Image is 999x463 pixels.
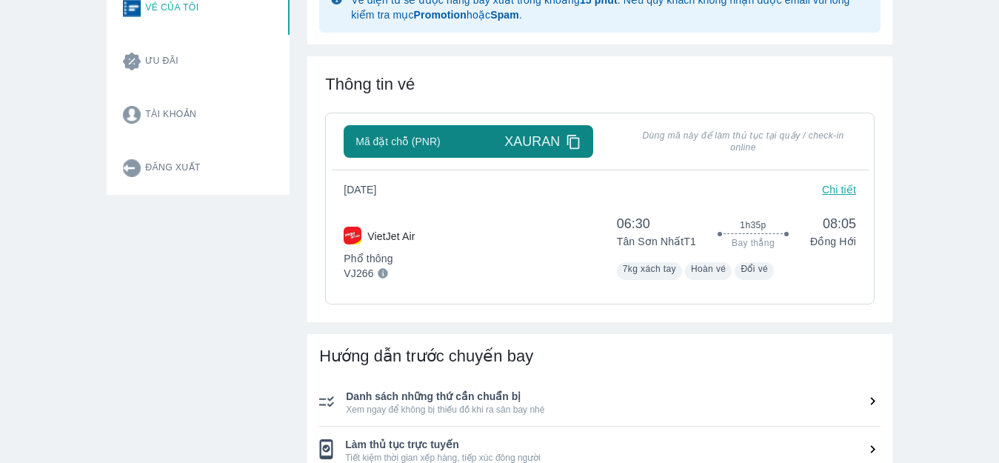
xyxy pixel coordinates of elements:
p: Đồng Hới [810,234,856,249]
img: ic_checklist [319,439,333,459]
span: Thông tin vé [325,75,415,93]
button: Tài khoản [111,88,290,141]
span: [DATE] [344,182,388,197]
span: Hoàn vé [691,264,726,274]
span: Đổi vé [741,264,768,274]
span: XAURAN [504,133,560,150]
button: Ưu đãi [111,35,290,88]
span: 1h35p [740,219,766,231]
span: Mã đặt chỗ (PNR) [355,134,440,149]
span: 06:30 [617,215,696,233]
img: logout [123,159,141,177]
p: VietJet Air [367,229,415,244]
img: promotion [123,53,141,70]
img: account [123,106,141,124]
strong: Spam [490,9,519,21]
p: VJ266 [344,266,373,281]
p: Tân Sơn Nhất T1 [617,234,696,249]
span: Bay thẳng [732,237,775,249]
img: ic_checklist [319,396,334,407]
span: Danh sách những thứ cần chuẩn bị [346,389,881,404]
button: Đăng xuất [111,141,290,195]
span: Xem ngay để không bị thiếu đồ khi ra sân bay nhé [346,404,881,416]
strong: Promotion [414,9,467,21]
p: Chi tiết [822,182,856,197]
span: Dùng mã này để làm thủ tục tại quầy / check-in online [630,130,856,153]
p: Phổ thông [344,251,415,266]
span: Làm thủ tục trực tuyến [345,437,881,452]
span: Hướng dẫn trước chuyến bay [319,347,533,365]
span: 08:05 [810,215,856,233]
span: 7kg xách tay [623,264,676,274]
